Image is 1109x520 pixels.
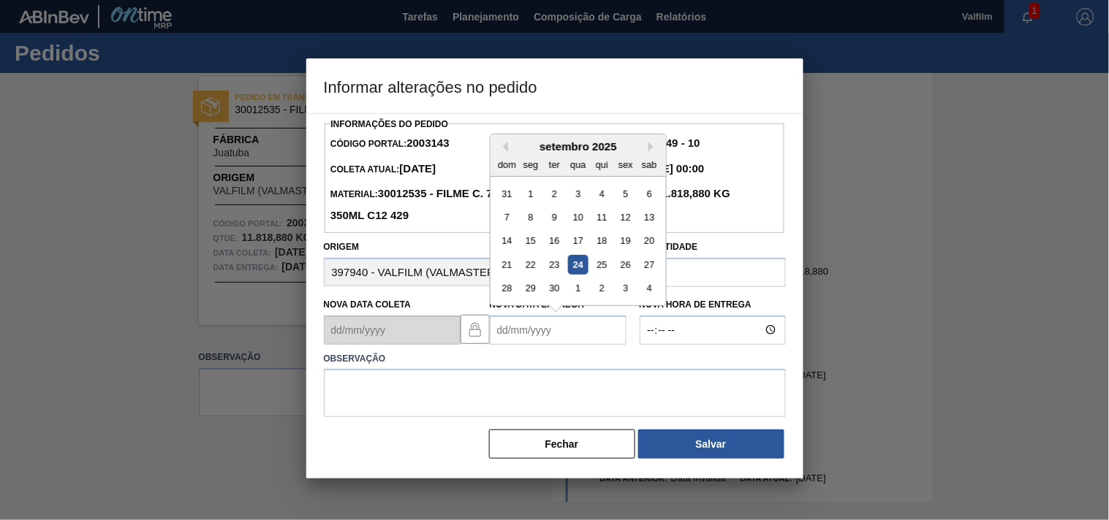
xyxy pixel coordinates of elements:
[591,231,611,251] div: Choose quinta-feira, 18 de setembro de 2025
[616,255,635,275] div: Choose sexta-feira, 26 de setembro de 2025
[497,183,517,203] div: Choose domingo, 31 de agosto de 2025
[639,154,659,174] div: sab
[330,164,436,175] span: Coleta Atual:
[568,231,588,251] div: Choose quarta-feira, 17 de setembro de 2025
[616,278,635,298] div: Choose sexta-feira, 3 de outubro de 2025
[639,183,659,203] div: Choose sábado, 6 de setembro de 2025
[330,139,450,149] span: Código Portal:
[306,58,803,114] h3: Informar alterações no pedido
[544,207,564,227] div: Choose terça-feira, 9 de setembro de 2025
[461,315,490,344] button: locked
[497,231,517,251] div: Choose domingo, 14 de setembro de 2025
[324,316,461,345] input: dd/mm/yyyy
[544,183,564,203] div: Choose terça-feira, 2 de setembro de 2025
[591,154,611,174] div: qui
[497,207,517,227] div: Choose domingo, 7 de setembro de 2025
[648,142,659,152] button: Next Month
[639,207,659,227] div: Choose sábado, 13 de setembro de 2025
[495,181,661,299] div: month 2025-09
[639,255,659,275] div: Choose sábado, 27 de setembro de 2025
[591,183,611,203] div: Choose quinta-feira, 4 de setembro de 2025
[616,183,635,203] div: Choose sexta-feira, 5 de setembro de 2025
[591,278,611,298] div: Choose quinta-feira, 2 de outubro de 2025
[568,255,588,275] div: Choose quarta-feira, 24 de setembro de 2025
[616,231,635,251] div: Choose sexta-feira, 19 de setembro de 2025
[521,154,540,174] div: seg
[521,207,540,227] div: Choose segunda-feira, 8 de setembro de 2025
[400,162,436,175] strong: [DATE]
[489,429,635,459] button: Fechar
[640,242,698,252] label: Quantidade
[497,255,517,275] div: Choose domingo, 21 de setembro de 2025
[521,231,540,251] div: Choose segunda-feira, 15 de setembro de 2025
[324,348,786,370] label: Observação
[568,183,588,203] div: Choose quarta-feira, 3 de setembro de 2025
[490,299,585,310] label: Nova Data Entrega
[497,154,517,174] div: dom
[331,119,449,129] label: Informações do Pedido
[330,187,543,221] strong: 30012535 - FILME C. 770X65 BC 350ML C12 429
[521,255,540,275] div: Choose segunda-feira, 22 de setembro de 2025
[653,187,730,199] strong: 11.818,880 KG
[521,183,540,203] div: Choose segunda-feira, 1 de setembro de 2025
[544,255,564,275] div: Choose terça-feira, 23 de setembro de 2025
[498,142,508,152] button: Previous Month
[637,162,704,175] strong: [DATE] 00:00
[638,429,784,459] button: Salvar
[324,299,412,310] label: Nova Data Coleta
[544,278,564,298] div: Choose terça-feira, 30 de setembro de 2025
[616,207,635,227] div: Choose sexta-feira, 12 de setembro de 2025
[491,140,666,153] div: setembro 2025
[639,278,659,298] div: Choose sábado, 4 de outubro de 2025
[490,316,627,345] input: dd/mm/yyyy
[639,231,659,251] div: Choose sábado, 20 de setembro de 2025
[616,154,635,174] div: sex
[330,189,543,221] span: Material:
[406,137,449,149] strong: 2003143
[591,255,611,275] div: Choose quinta-feira, 25 de setembro de 2025
[568,278,588,298] div: Choose quarta-feira, 1 de outubro de 2025
[568,154,588,174] div: qua
[521,278,540,298] div: Choose segunda-feira, 29 de setembro de 2025
[544,231,564,251] div: Choose terça-feira, 16 de setembro de 2025
[497,278,517,298] div: Choose domingo, 28 de setembro de 2025
[640,294,786,316] label: Nova Hora de Entrega
[591,207,611,227] div: Choose quinta-feira, 11 de setembro de 2025
[466,321,484,338] img: locked
[324,242,360,252] label: Origem
[544,154,564,174] div: ter
[568,207,588,227] div: Choose quarta-feira, 10 de setembro de 2025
